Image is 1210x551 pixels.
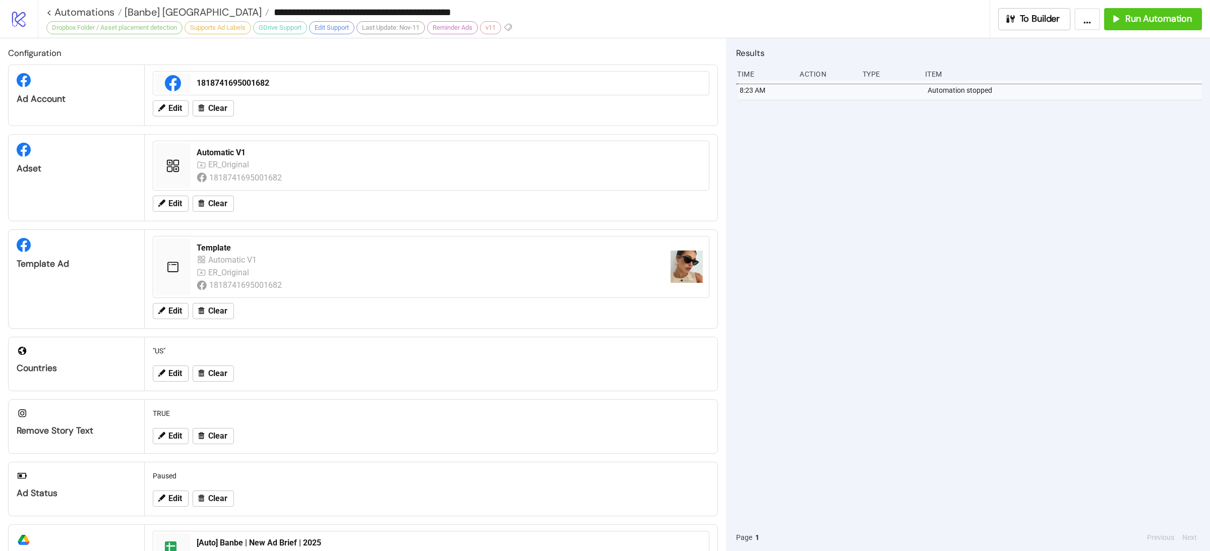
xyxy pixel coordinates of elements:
[799,65,854,84] div: Action
[153,491,189,507] button: Edit
[1020,13,1060,25] span: To Builder
[193,365,234,382] button: Clear
[193,428,234,444] button: Clear
[197,242,662,254] div: Template
[8,46,718,59] h2: Configuration
[17,163,136,174] div: Adset
[208,307,227,316] span: Clear
[153,196,189,212] button: Edit
[149,404,713,423] div: TRUE
[185,21,251,34] div: Supports Ad Labels
[736,532,752,543] span: Page
[927,81,1204,100] div: Automation stopped
[208,158,252,171] div: ER_Original
[427,21,478,34] div: Reminder Ads
[208,432,227,441] span: Clear
[736,65,792,84] div: Time
[1074,8,1100,30] button: ...
[309,21,354,34] div: Edit Support
[122,7,269,17] a: [Banbe] [GEOGRAPHIC_DATA]
[193,196,234,212] button: Clear
[197,147,703,158] div: Automatic V1
[208,369,227,378] span: Clear
[671,251,703,283] img: https://scontent-fra3-2.xx.fbcdn.net/v/t45.1600-4/482007483_120217953937930071_319983445731967316...
[752,532,762,543] button: 1
[197,537,703,548] div: [Auto] Banbe | New Ad Brief | 2025
[208,266,252,279] div: ER_Original
[168,369,182,378] span: Edit
[168,199,182,208] span: Edit
[209,279,283,291] div: 1818741695001682
[153,428,189,444] button: Edit
[149,341,713,360] div: "US"
[197,78,703,89] div: 1818741695001682
[17,93,136,105] div: Ad Account
[208,494,227,503] span: Clear
[356,21,425,34] div: Last Update: Nov-11
[17,425,136,437] div: Remove Story Text
[17,362,136,374] div: Countries
[998,8,1071,30] button: To Builder
[862,65,917,84] div: Type
[739,81,794,100] div: 8:23 AM
[1104,8,1202,30] button: Run Automation
[153,100,189,116] button: Edit
[208,199,227,208] span: Clear
[17,258,136,270] div: Template Ad
[153,365,189,382] button: Edit
[1144,532,1177,543] button: Previous
[46,7,122,17] a: < Automations
[924,65,1202,84] div: Item
[153,303,189,319] button: Edit
[736,46,1202,59] h2: Results
[168,432,182,441] span: Edit
[149,466,713,485] div: Paused
[209,171,283,184] div: 1818741695001682
[122,6,262,19] span: [Banbe] [GEOGRAPHIC_DATA]
[168,307,182,316] span: Edit
[1125,13,1192,25] span: Run Automation
[193,491,234,507] button: Clear
[208,104,227,113] span: Clear
[168,494,182,503] span: Edit
[168,104,182,113] span: Edit
[253,21,307,34] div: GDrive Support
[208,254,259,266] div: Automatic V1
[480,21,501,34] div: v11
[46,21,183,34] div: Dropbox Folder / Asset placement detection
[193,303,234,319] button: Clear
[17,487,136,499] div: Ad Status
[193,100,234,116] button: Clear
[1179,532,1200,543] button: Next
